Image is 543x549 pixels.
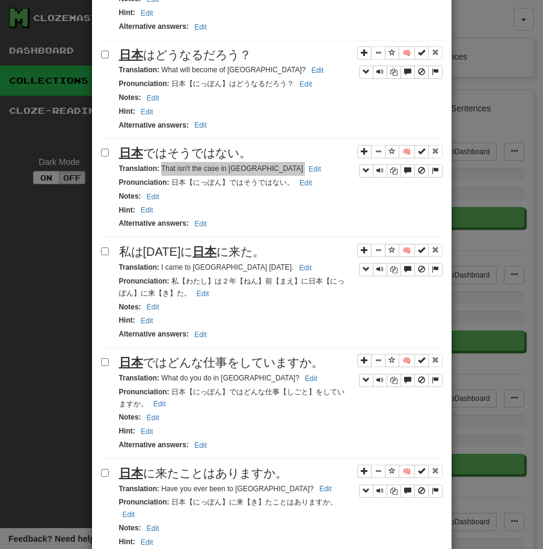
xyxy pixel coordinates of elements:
[119,8,135,17] strong: Hint :
[301,372,321,385] button: Edit
[192,245,216,258] u: 日本
[399,465,415,478] button: 🧠
[119,93,141,102] strong: Notes :
[119,164,325,173] small: That isn't the case in [GEOGRAPHIC_DATA]
[119,66,159,74] strong: Translation :
[119,164,159,173] strong: Translation :
[119,538,135,546] strong: Hint :
[119,107,135,116] strong: Hint :
[150,397,170,411] button: Edit
[143,91,163,105] button: Edit
[357,354,443,387] div: Sentence controls
[119,277,170,285] strong: Pronunciation :
[137,314,157,327] button: Edit
[191,20,210,34] button: Edit
[359,164,443,178] div: Sentence controls
[137,7,157,20] button: Edit
[359,263,443,276] div: Sentence controls
[119,192,141,200] strong: Notes :
[143,522,163,535] button: Edit
[119,263,316,271] small: I came to [GEOGRAPHIC_DATA] [DATE].
[316,482,336,495] button: Edit
[305,163,325,176] button: Edit
[119,22,189,31] strong: Alternative answers :
[357,465,443,498] div: Sentence controls
[359,485,443,498] div: Sentence controls
[193,287,213,300] button: Edit
[119,277,345,297] small: 私【わたし】は２年【ねん】前【まえ】に日本【にっぽん】に来【き】た。
[119,374,159,382] strong: Translation :
[308,64,328,77] button: Edit
[119,66,328,74] small: What will become of [GEOGRAPHIC_DATA]?
[359,66,443,79] div: Sentence controls
[143,300,163,314] button: Edit
[119,303,141,311] strong: Notes :
[119,121,189,129] strong: Alternative answers :
[119,178,316,187] small: 日本【にっぽん】ではそうではない。
[119,413,141,421] strong: Notes :
[119,485,336,493] small: Have you ever been to [GEOGRAPHIC_DATA]?
[119,498,170,506] strong: Pronunciation :
[296,261,316,274] button: Edit
[357,46,443,79] div: Sentence controls
[137,425,157,438] button: Edit
[119,245,265,258] span: 私は[DATE]に に来た。
[119,219,189,228] strong: Alternative answers :
[399,46,415,60] button: 🧠
[191,439,210,452] button: Edit
[119,508,139,521] button: Edit
[119,330,189,338] strong: Alternative answers :
[119,374,321,382] small: What do you do in [GEOGRAPHIC_DATA]?
[119,48,251,61] span: はどうなるだろう？
[137,203,157,217] button: Edit
[399,145,415,158] button: 🧠
[143,411,163,424] button: Edit
[357,144,443,178] div: Sentence controls
[119,356,143,369] u: 日本
[399,244,415,257] button: 🧠
[119,388,345,408] small: 日本【にっぽん】ではどんな仕事【しごと】をしていますか。
[119,524,141,532] strong: Notes :
[119,263,159,271] strong: Translation :
[119,79,170,88] strong: Pronunciation :
[119,467,287,480] span: に来たことはありますか。
[119,356,324,369] span: ではどんな仕事をしていますか。
[119,498,337,518] small: 日本【にっぽん】に来【き】たことはありますか。
[296,78,316,91] button: Edit
[191,119,210,132] button: Edit
[119,48,143,61] u: 日本
[119,427,135,435] strong: Hint :
[119,178,170,187] strong: Pronunciation :
[357,243,443,276] div: Sentence controls
[119,388,170,396] strong: Pronunciation :
[359,374,443,387] div: Sentence controls
[119,79,316,88] small: 日本【にっぽん】はどうなるだろう？
[119,146,143,160] u: 日本
[119,146,251,160] span: ではそうではない。
[399,354,415,367] button: 🧠
[143,190,163,203] button: Edit
[119,485,159,493] strong: Translation :
[296,176,316,190] button: Edit
[119,316,135,324] strong: Hint :
[137,105,157,119] button: Edit
[119,467,143,480] u: 日本
[137,536,157,549] button: Edit
[119,441,189,449] strong: Alternative answers :
[119,206,135,214] strong: Hint :
[191,217,210,231] button: Edit
[191,328,210,341] button: Edit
